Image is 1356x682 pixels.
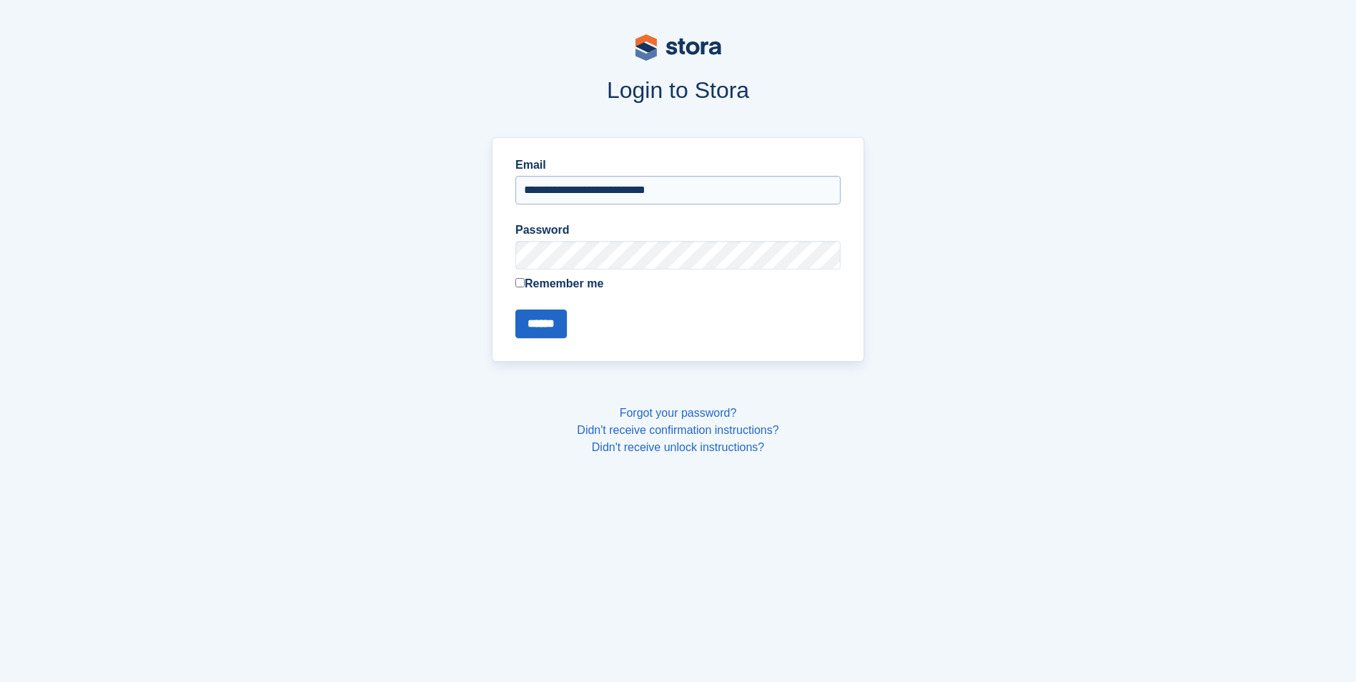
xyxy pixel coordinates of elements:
a: Didn't receive unlock instructions? [592,441,764,453]
img: stora-logo-53a41332b3708ae10de48c4981b4e9114cc0af31d8433b30ea865607fb682f29.svg [635,34,721,61]
a: Forgot your password? [620,407,737,419]
label: Remember me [515,275,841,292]
h1: Login to Stora [219,77,1137,103]
label: Email [515,157,841,174]
label: Password [515,222,841,239]
input: Remember me [515,278,525,287]
a: Didn't receive confirmation instructions? [577,424,778,436]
